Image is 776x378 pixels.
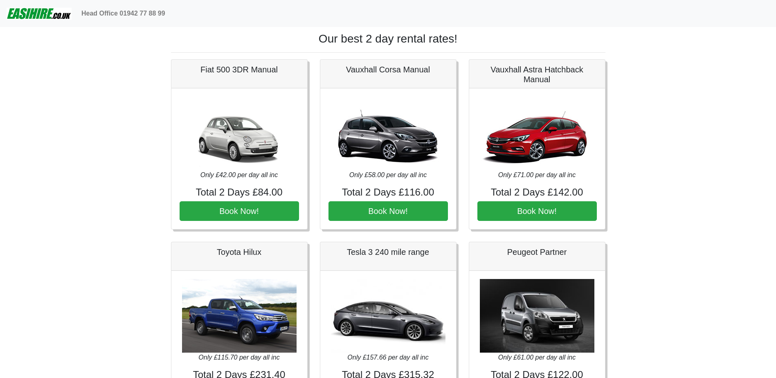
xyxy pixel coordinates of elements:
[477,247,597,257] h5: Peugeot Partner
[328,187,448,198] h4: Total 2 Days £116.00
[180,201,299,221] button: Book Now!
[200,171,278,178] i: Only £42.00 per day all inc
[78,5,169,22] a: Head Office 01942 77 88 99
[349,171,427,178] i: Only £58.00 per day all inc
[7,5,72,22] img: easihire_logo_small.png
[182,279,297,353] img: Toyota Hilux
[180,65,299,74] h5: Fiat 500 3DR Manual
[480,97,594,170] img: Vauxhall Astra Hatchback Manual
[331,97,445,170] img: Vauxhall Corsa Manual
[347,354,428,361] i: Only £157.66 per day all inc
[328,65,448,74] h5: Vauxhall Corsa Manual
[477,187,597,198] h4: Total 2 Days £142.00
[81,10,165,17] b: Head Office 01942 77 88 99
[477,65,597,84] h5: Vauxhall Astra Hatchback Manual
[328,201,448,221] button: Book Now!
[480,279,594,353] img: Peugeot Partner
[182,97,297,170] img: Fiat 500 3DR Manual
[180,247,299,257] h5: Toyota Hilux
[171,32,605,46] h1: Our best 2 day rental rates!
[498,171,576,178] i: Only £71.00 per day all inc
[198,354,279,361] i: Only £115.70 per day all inc
[180,187,299,198] h4: Total 2 Days £84.00
[498,354,576,361] i: Only £61.00 per day all inc
[328,247,448,257] h5: Tesla 3 240 mile range
[331,279,445,353] img: Tesla 3 240 mile range
[477,201,597,221] button: Book Now!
